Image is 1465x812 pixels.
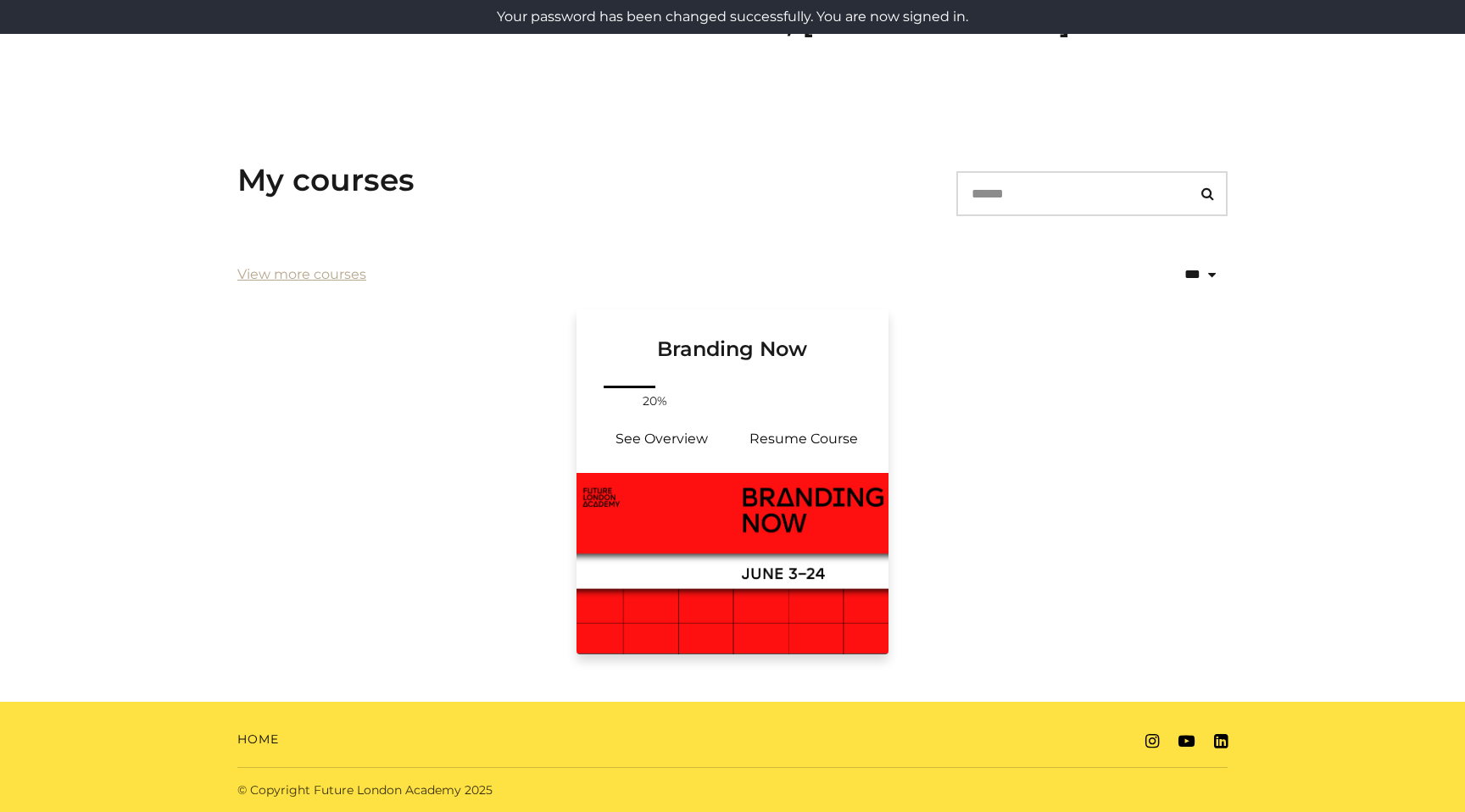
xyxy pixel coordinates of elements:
[237,162,415,198] h3: My courses
[635,392,676,410] span: 20%
[732,419,875,459] a: Branding Now: Resume Course
[237,731,279,748] a: Home
[224,781,732,799] div: © Copyright Future London Academy 2025
[577,309,888,382] a: Branding Now
[7,7,1458,27] p: Your password has been changed successfully. You are now signed in.
[1111,253,1228,297] select: status
[597,309,868,362] h3: Branding Now
[590,419,732,459] a: Branding Now: See Overview
[237,264,366,285] a: View more courses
